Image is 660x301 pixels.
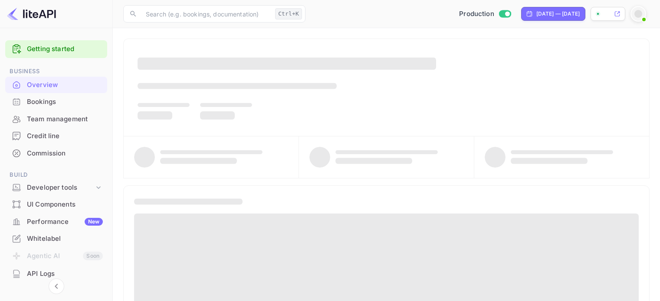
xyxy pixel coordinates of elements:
div: Switch to Sandbox mode [456,9,514,19]
div: Getting started [5,40,107,58]
div: PerformanceNew [5,214,107,230]
a: API Logs [5,265,107,282]
div: Whitelabel [27,234,103,244]
div: Overview [27,80,103,90]
a: Commission [5,145,107,161]
div: Team management [27,114,103,124]
a: Overview [5,77,107,93]
a: Getting started [27,44,103,54]
a: UI Components [5,196,107,212]
div: Ctrl+K [275,8,302,19]
div: Credit line [5,128,107,145]
span: Build [5,170,107,180]
div: UI Components [27,200,103,210]
a: Credit line [5,128,107,144]
div: Performance [27,217,103,227]
div: API Logs [5,265,107,282]
div: Bookings [5,94,107,110]
div: Click to change the date range period [521,7,585,21]
div: New [85,218,103,226]
div: API Logs [27,269,103,279]
div: Team management [5,111,107,128]
a: PerformanceNew [5,214,107,230]
div: Commission [5,145,107,162]
a: Team management [5,111,107,127]
a: Bookings [5,94,107,110]
input: Search (e.g. bookings, documentation) [141,5,272,23]
div: Developer tools [27,183,94,193]
div: Whitelabel [5,230,107,247]
div: Developer tools [5,180,107,195]
span: Business [5,67,107,76]
div: Commission [27,149,103,159]
div: Credit line [27,131,103,141]
span: Production [459,9,494,19]
a: Whitelabel [5,230,107,246]
div: Overview [5,77,107,94]
img: LiteAPI logo [7,7,56,21]
div: [DATE] — [DATE] [536,10,580,18]
div: Bookings [27,97,103,107]
button: Collapse navigation [49,278,64,294]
